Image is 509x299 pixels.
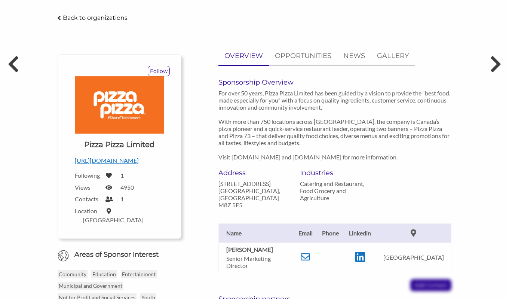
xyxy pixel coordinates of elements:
[226,246,273,253] b: [PERSON_NAME]
[120,172,124,179] label: 1
[83,216,144,223] label: [GEOGRAPHIC_DATA]
[218,89,451,161] p: For over 50 years, Pizza Pizza Limited has been guided by a vision to provide the “best food, mad...
[218,169,289,177] h6: Address
[343,51,365,61] p: NEWS
[75,207,101,214] label: Location
[224,51,263,61] p: OVERVIEW
[300,169,370,177] h6: Industries
[300,180,370,201] p: Catering and Restaurant, Food Grocery and Agriculture
[377,51,409,61] p: GALLERY
[380,254,447,261] p: [GEOGRAPHIC_DATA]
[91,270,117,278] p: Education
[218,78,451,86] h6: Sponsorship Overview
[120,195,124,202] label: 1
[58,250,69,261] img: Globe Icon
[218,187,289,201] p: [GEOGRAPHIC_DATA], [GEOGRAPHIC_DATA]
[121,270,157,278] p: Entertainment
[52,250,187,259] h6: Areas of Sponsor Interest
[58,270,88,278] p: Community
[75,195,101,202] label: Contacts
[218,180,289,187] p: [STREET_ADDRESS]
[75,172,101,179] label: Following
[120,184,134,191] label: 4950
[317,223,344,242] th: Phone
[84,139,155,150] h1: Pizza Pizza Limited
[75,76,164,134] img: Logo
[75,156,164,165] p: [URL][DOMAIN_NAME]
[58,282,123,290] p: Municipal and Government
[344,223,377,242] th: Linkedin
[226,255,290,269] p: Senior Marketing Director
[294,223,318,242] th: Email
[75,184,101,191] label: Views
[148,66,169,76] p: Follow
[275,51,331,61] p: OPPORTUNITIES
[218,201,289,208] p: M8Z 5E5
[63,14,128,21] p: Back to organizations
[219,223,294,242] th: Name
